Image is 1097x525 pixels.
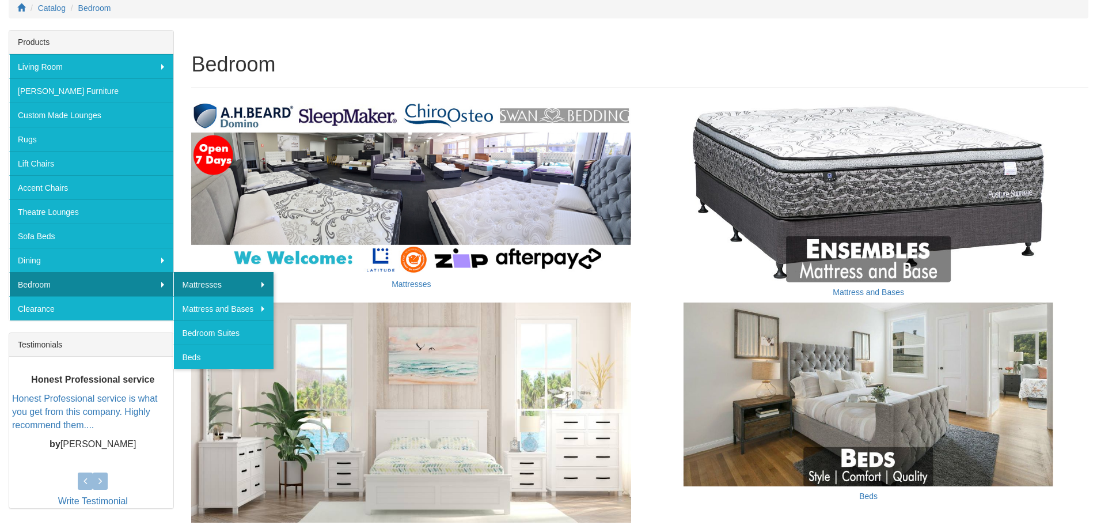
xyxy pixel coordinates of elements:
[78,3,111,13] a: Bedroom
[9,333,173,357] div: Testimonials
[173,296,274,320] a: Mattress and Bases
[648,303,1088,486] img: Beds
[9,296,173,320] a: Clearance
[191,53,1088,76] h1: Bedroom
[9,127,173,151] a: Rugs
[648,99,1088,282] img: Mattress and Bases
[173,320,274,345] a: Bedroom Suites
[191,303,631,523] img: Bedroom Suites
[173,345,274,369] a: Beds
[38,3,66,13] a: Catalog
[392,280,431,289] a: Mattresses
[31,375,154,384] b: Honest Professional service
[9,224,173,248] a: Sofa Beds
[833,288,904,297] a: Mattress and Bases
[9,175,173,199] a: Accent Chairs
[50,439,60,449] b: by
[191,99,631,274] img: Mattresses
[9,199,173,224] a: Theatre Lounges
[9,272,173,296] a: Bedroom
[9,54,173,78] a: Living Room
[9,103,173,127] a: Custom Made Lounges
[9,78,173,103] a: [PERSON_NAME] Furniture
[859,492,878,501] a: Beds
[9,248,173,272] a: Dining
[9,31,173,54] div: Products
[12,438,173,451] p: [PERSON_NAME]
[12,394,158,430] a: Honest Professional service is what you get from this company. Highly recommend them....
[173,272,274,296] a: Mattresses
[9,151,173,175] a: Lift Chairs
[58,496,128,506] a: Write Testimonial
